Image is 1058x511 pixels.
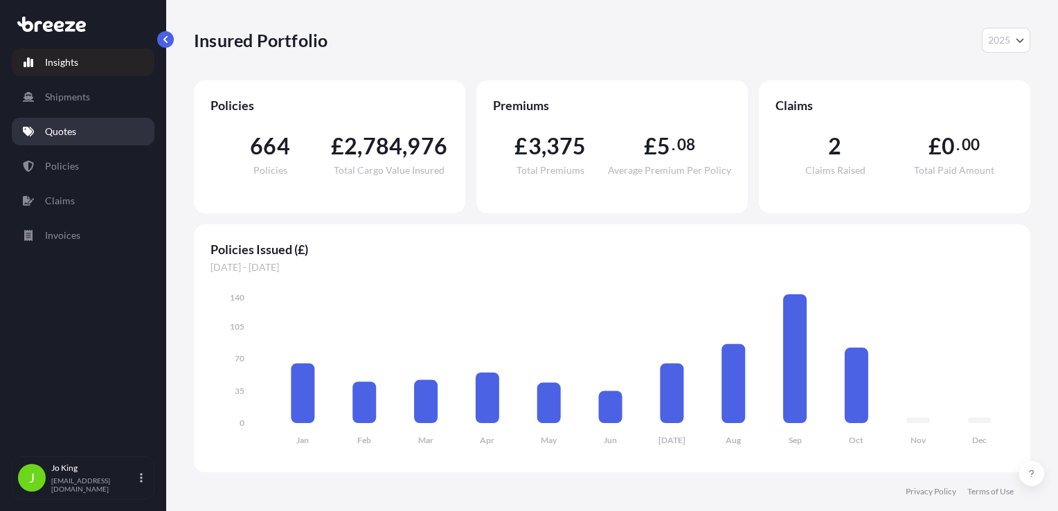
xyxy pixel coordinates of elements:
tspan: 0 [240,418,244,428]
p: Insights [45,55,78,69]
span: £ [331,135,344,157]
tspan: 70 [235,353,244,364]
span: , [541,135,546,157]
p: Claims [45,194,75,208]
a: Quotes [12,118,154,145]
span: [DATE] - [DATE] [210,260,1014,274]
span: Total Premiums [517,165,584,175]
span: £ [644,135,657,157]
span: 2025 [988,33,1010,47]
span: 976 [407,135,447,157]
span: Total Paid Amount [914,165,994,175]
span: J [29,471,35,485]
span: Policies [253,165,287,175]
span: 664 [250,135,290,157]
span: Policies [210,97,449,114]
tspan: Mar [418,435,433,445]
span: Claims Raised [805,165,866,175]
tspan: Sep [789,435,802,445]
button: Year Selector [982,28,1030,53]
tspan: Nov [911,435,926,445]
span: Total Cargo Value Insured [334,165,445,175]
a: Policies [12,152,154,180]
span: 08 [677,139,695,150]
tspan: Aug [726,435,742,445]
span: 2 [344,135,357,157]
a: Invoices [12,222,154,249]
span: 3 [528,135,541,157]
span: . [672,139,675,150]
tspan: Jan [296,435,309,445]
tspan: May [541,435,557,445]
p: Insured Portfolio [194,29,328,51]
span: , [357,135,362,157]
tspan: 105 [230,321,244,332]
tspan: 35 [235,386,244,396]
span: Average Premium Per Policy [608,165,731,175]
tspan: Feb [357,435,371,445]
a: Claims [12,187,154,215]
span: 375 [546,135,586,157]
span: £ [929,135,942,157]
p: Jo King [51,463,137,474]
a: Terms of Use [967,486,1014,497]
span: Claims [775,97,1014,114]
span: Premiums [493,97,731,114]
span: 784 [363,135,403,157]
tspan: [DATE] [658,435,685,445]
span: 2 [828,135,841,157]
p: Invoices [45,228,80,242]
span: , [402,135,407,157]
a: Privacy Policy [906,486,956,497]
span: 00 [962,139,980,150]
p: Shipments [45,90,90,104]
tspan: Apr [480,435,494,445]
span: 0 [942,135,955,157]
tspan: Oct [849,435,863,445]
tspan: Jun [604,435,617,445]
span: . [956,139,960,150]
span: 5 [657,135,670,157]
span: Policies Issued (£) [210,241,1014,258]
tspan: Dec [972,435,987,445]
p: [EMAIL_ADDRESS][DOMAIN_NAME] [51,476,137,493]
p: Quotes [45,125,76,138]
span: £ [514,135,528,157]
tspan: 140 [230,292,244,303]
a: Shipments [12,83,154,111]
p: Policies [45,159,79,173]
a: Insights [12,48,154,76]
